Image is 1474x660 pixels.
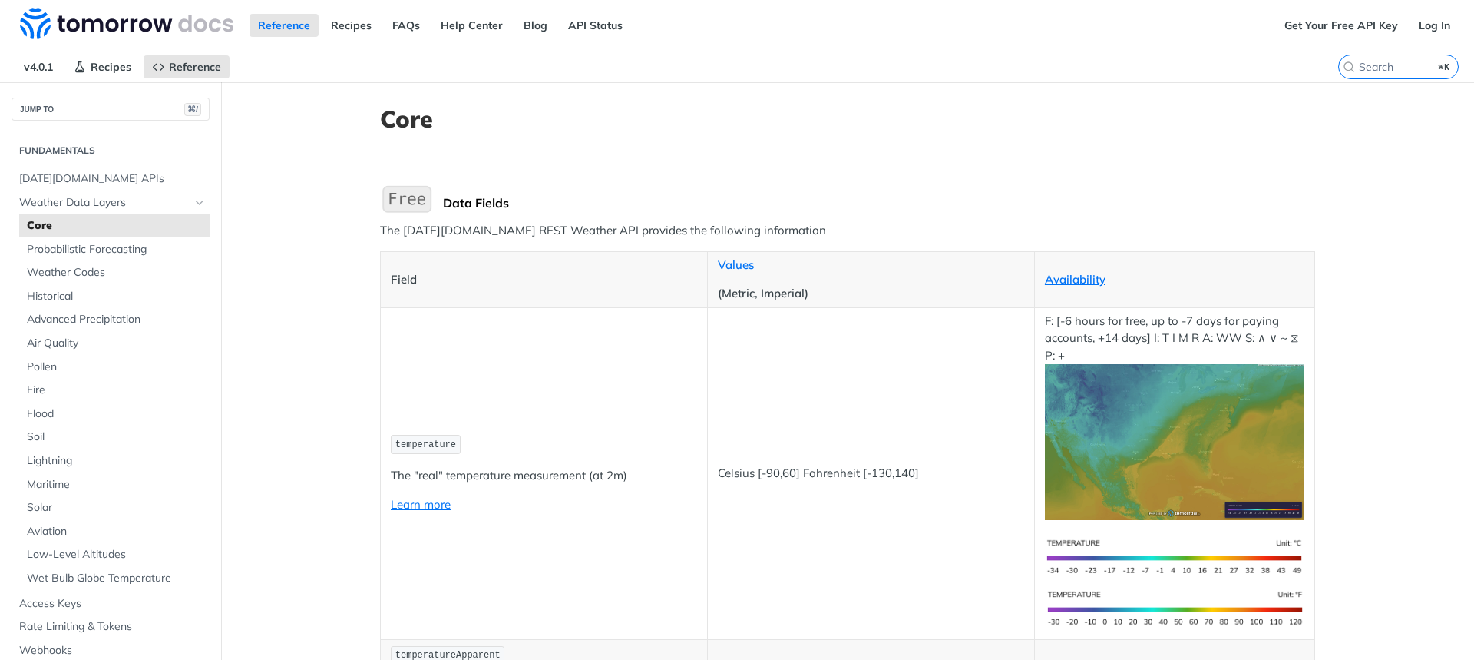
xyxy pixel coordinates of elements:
[19,449,210,473] a: Lightning
[1045,600,1304,615] span: Expand image
[19,214,210,237] a: Core
[718,257,754,272] a: Values
[19,426,210,449] a: Soil
[391,467,697,485] p: The "real" temperature measurement (at 2m)
[27,242,206,257] span: Probabilistic Forecasting
[19,543,210,566] a: Low-Level Altitudes
[19,195,190,211] span: Weather Data Layers
[19,379,210,402] a: Fire
[380,222,1315,240] p: The [DATE][DOMAIN_NAME] REST Weather API provides the following information
[91,60,131,74] span: Recipes
[1045,434,1304,449] span: Expand image
[391,497,451,512] a: Learn more
[19,308,210,331] a: Advanced Precipitation
[19,643,206,658] span: Webhooks
[27,336,206,351] span: Air Quality
[193,197,206,209] button: Hide subpages for Weather Data Layers
[1045,549,1304,563] span: Expand image
[27,218,206,234] span: Core
[20,8,233,39] img: Tomorrow.io Weather API Docs
[27,571,206,586] span: Wet Bulb Globe Temperature
[560,14,631,37] a: API Status
[1410,14,1459,37] a: Log In
[1343,61,1355,73] svg: Search
[1045,313,1304,520] p: F: [-6 hours for free, up to -7 days for paying accounts, +14 days] I: T I M R A: WW S: ∧ ∨ ~ ⧖ P: +
[384,14,428,37] a: FAQs
[27,429,206,445] span: Soil
[27,312,206,327] span: Advanced Precipitation
[12,98,210,121] button: JUMP TO⌘/
[19,520,210,543] a: Aviation
[65,55,140,78] a: Recipes
[718,285,1024,303] p: (Metric, Imperial)
[27,265,206,280] span: Weather Codes
[12,167,210,191] a: [DATE][DOMAIN_NAME] APIs
[443,195,1315,211] div: Data Fields
[19,332,210,355] a: Air Quality
[27,477,206,493] span: Maritime
[19,596,206,612] span: Access Keys
[391,271,697,289] p: Field
[27,289,206,304] span: Historical
[15,55,61,78] span: v4.0.1
[27,406,206,422] span: Flood
[19,238,210,261] a: Probabilistic Forecasting
[515,14,556,37] a: Blog
[19,261,210,284] a: Weather Codes
[19,403,210,426] a: Flood
[1045,272,1105,287] a: Availability
[1435,59,1454,75] kbd: ⌘K
[27,453,206,469] span: Lightning
[432,14,511,37] a: Help Center
[27,383,206,398] span: Fire
[19,285,210,308] a: Historical
[12,191,210,214] a: Weather Data LayersHide subpages for Weather Data Layers
[12,615,210,638] a: Rate Limiting & Tokens
[184,103,201,116] span: ⌘/
[144,55,230,78] a: Reference
[19,496,210,519] a: Solar
[19,473,210,496] a: Maritime
[395,439,456,450] span: temperature
[27,524,206,539] span: Aviation
[27,500,206,516] span: Solar
[12,144,210,158] h2: Fundamentals
[19,356,210,379] a: Pollen
[380,105,1315,133] h1: Core
[718,465,1024,483] p: Celsius [-90,60] Fahrenheit [-130,140]
[19,619,206,635] span: Rate Limiting & Tokens
[322,14,380,37] a: Recipes
[169,60,221,74] span: Reference
[27,547,206,562] span: Low-Level Altitudes
[19,171,206,187] span: [DATE][DOMAIN_NAME] APIs
[1276,14,1406,37] a: Get Your Free API Key
[12,592,210,615] a: Access Keys
[27,360,206,375] span: Pollen
[19,567,210,590] a: Wet Bulb Globe Temperature
[250,14,319,37] a: Reference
